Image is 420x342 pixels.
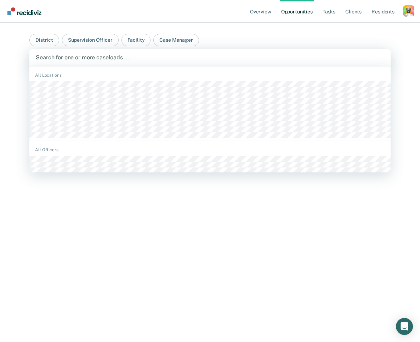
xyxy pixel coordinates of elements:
img: Recidiviz [7,7,41,15]
button: District [29,34,59,46]
div: All Officers [29,147,390,153]
button: Facility [121,34,151,46]
div: All Locations [29,72,390,78]
button: Supervision Officer [62,34,118,46]
button: Profile dropdown button [403,5,414,17]
div: Open Intercom Messenger [396,318,413,335]
button: Case Manager [153,34,199,46]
